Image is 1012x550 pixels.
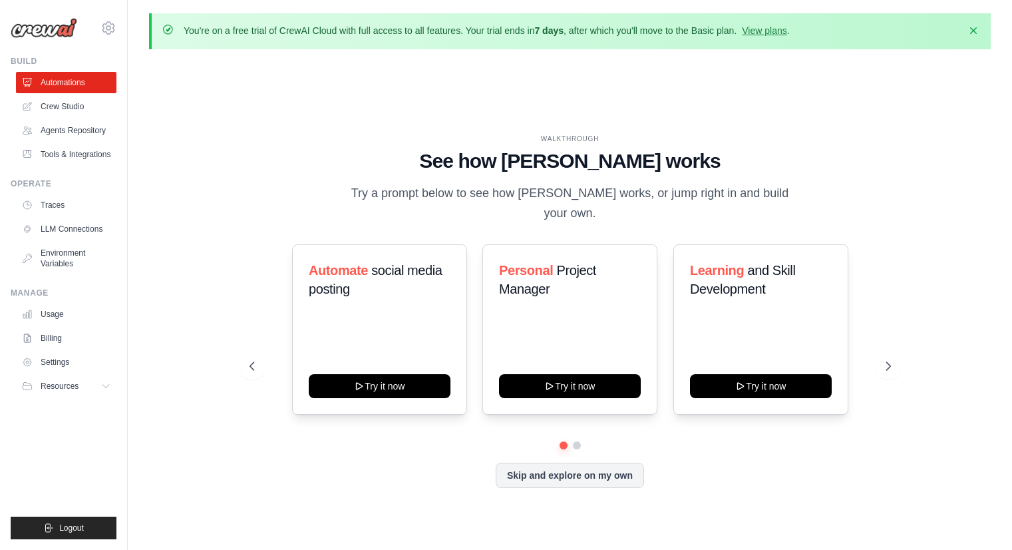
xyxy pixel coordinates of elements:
a: Settings [16,352,116,373]
button: Try it now [690,374,832,398]
div: Manage [11,288,116,298]
p: Try a prompt below to see how [PERSON_NAME] works, or jump right in and build your own. [347,184,794,223]
a: Traces [16,194,116,216]
a: Crew Studio [16,96,116,117]
span: and Skill Development [690,263,795,296]
button: Try it now [499,374,641,398]
a: View plans [742,25,786,36]
a: Agents Repository [16,120,116,141]
span: Learning [690,263,744,278]
div: Operate [11,178,116,189]
button: Resources [16,376,116,397]
a: Automations [16,72,116,93]
p: You're on a free trial of CrewAI Cloud with full access to all features. Your trial ends in , aft... [184,24,790,37]
a: Billing [16,328,116,349]
span: Resources [41,381,79,392]
a: Usage [16,304,116,325]
span: Logout [59,523,84,533]
div: Build [11,56,116,67]
button: Try it now [309,374,450,398]
span: social media posting [309,263,442,296]
a: LLM Connections [16,218,116,240]
span: Personal [499,263,553,278]
span: Project Manager [499,263,596,296]
a: Environment Variables [16,242,116,274]
img: Logo [11,18,77,38]
a: Tools & Integrations [16,144,116,165]
button: Skip and explore on my own [496,463,644,488]
button: Logout [11,517,116,539]
strong: 7 days [534,25,564,36]
div: WALKTHROUGH [250,134,891,144]
h1: See how [PERSON_NAME] works [250,149,891,173]
span: Automate [309,263,368,278]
